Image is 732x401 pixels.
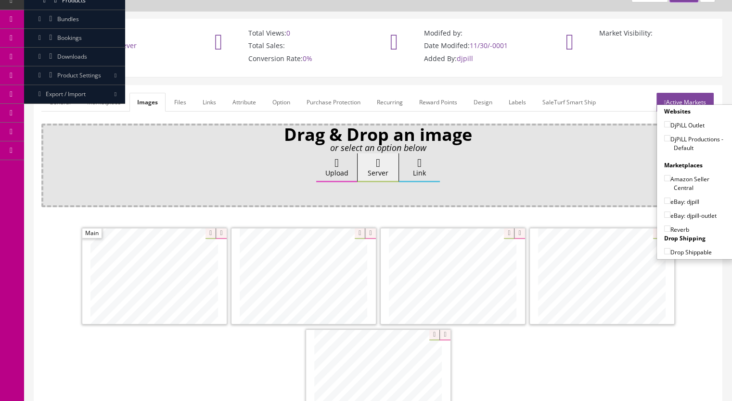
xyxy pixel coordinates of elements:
[57,52,87,61] span: Downloads
[664,225,689,234] label: Reverb
[457,54,473,63] span: djpill
[395,29,537,38] p: Modifed by:
[664,175,670,181] input: Amazon Seller Central
[195,93,224,112] a: Links
[664,248,670,254] input: Drop Shippable
[664,107,691,115] strong: Websites
[514,228,525,239] i: Remove Filter
[330,142,426,153] i: or select an option below
[501,93,534,112] a: Labels
[24,48,125,66] a: Downloads
[656,93,714,112] a: Active Markets
[664,134,726,152] label: DjPiLL Productions - Default
[535,93,604,112] a: SaleTurf Smart Ship
[664,174,726,192] label: Amazon Seller Central
[316,153,357,182] label: Upload
[365,228,375,239] i: Remove Filter
[219,41,361,50] p: Total Sales:
[395,54,537,63] p: Added By:
[118,41,137,50] span: never
[24,85,125,104] a: Export / Import
[399,153,440,182] label: Link
[504,228,514,239] i: Zoom
[664,234,706,242] strong: Drop Shipping
[357,153,399,182] button: Server
[570,29,712,38] p: Market Visibility:
[653,228,663,239] i: Zoom
[57,34,82,42] span: Bookings
[358,153,398,182] label: Server
[411,93,465,112] a: Reward Points
[219,54,361,63] p: Conversion Rate:
[225,93,264,112] a: Attribute
[24,10,125,29] a: Bundles
[466,93,500,112] a: Design
[265,93,298,112] a: Option
[219,29,361,38] p: Total Views:
[470,41,508,50] span: 11/30/-0001
[299,93,368,112] a: Purchase Protection
[439,330,450,340] i: Remove Filter
[664,161,703,169] strong: Marketplaces
[664,135,670,141] input: DjPiLL Productions - Default
[369,93,411,112] a: Recurring
[429,330,439,340] i: Zoom
[664,211,717,220] label: eBay: djpill-outlet
[395,41,537,50] p: Date Modifed:
[57,15,79,23] span: Bundles
[355,228,365,239] i: Zoom
[664,247,712,257] label: Drop Shippable
[48,130,708,139] p: Drag & Drop an image
[664,121,670,127] input: DjPiLL Outlet
[664,226,670,232] input: Reverb
[216,228,226,239] i: Remove Filter
[167,93,194,112] a: Files
[129,93,166,112] a: Images
[303,54,312,63] span: 0%
[205,228,216,239] i: Zoom
[664,120,705,130] label: DjPiLL Outlet
[24,29,125,48] a: Bookings
[664,198,670,204] input: eBay: djpill
[57,71,101,79] span: Product Settings
[286,28,290,38] span: 0
[664,197,699,206] label: eBay: djpill
[664,212,670,218] input: eBay: djpill-outlet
